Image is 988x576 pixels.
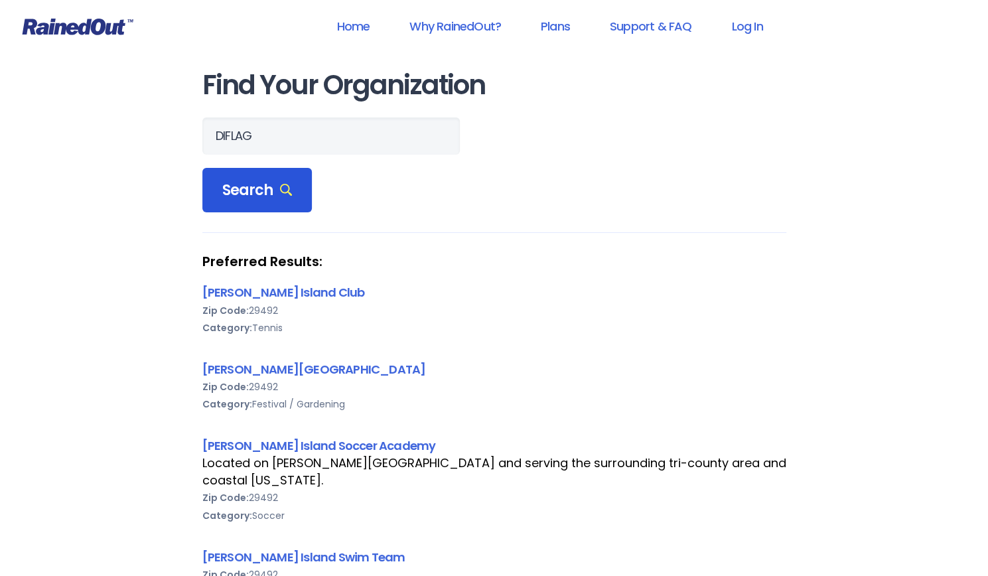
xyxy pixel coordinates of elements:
strong: Preferred Results: [202,253,786,270]
a: [PERSON_NAME] Island Soccer Academy [202,437,436,454]
span: Search [222,181,293,200]
div: [PERSON_NAME][GEOGRAPHIC_DATA] [202,360,786,378]
div: [PERSON_NAME] Island Club [202,283,786,301]
b: Category: [202,321,252,334]
b: Zip Code: [202,380,249,394]
div: Festival / Gardening [202,396,786,413]
a: Log In [714,11,780,41]
a: [PERSON_NAME] Island Club [202,284,365,301]
a: [PERSON_NAME][GEOGRAPHIC_DATA] [202,361,426,378]
div: [PERSON_NAME] Island Swim Team [202,548,786,566]
input: Search Orgs… [202,117,460,155]
div: Soccer [202,507,786,524]
h1: Find Your Organization [202,70,786,100]
a: Plans [524,11,587,41]
a: Home [319,11,387,41]
div: 29492 [202,302,786,319]
div: 29492 [202,378,786,396]
div: Search [202,168,313,213]
a: [PERSON_NAME] Island Swim Team [202,549,405,565]
div: Tennis [202,319,786,336]
div: 29492 [202,489,786,506]
div: [PERSON_NAME] Island Soccer Academy [202,437,786,455]
b: Zip Code: [202,491,249,504]
b: Zip Code: [202,304,249,317]
a: Why RainedOut? [392,11,518,41]
b: Category: [202,509,252,522]
a: Support & FAQ [593,11,709,41]
b: Category: [202,397,252,411]
div: Located on [PERSON_NAME][GEOGRAPHIC_DATA] and serving the surrounding tri-county area and coastal... [202,455,786,489]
